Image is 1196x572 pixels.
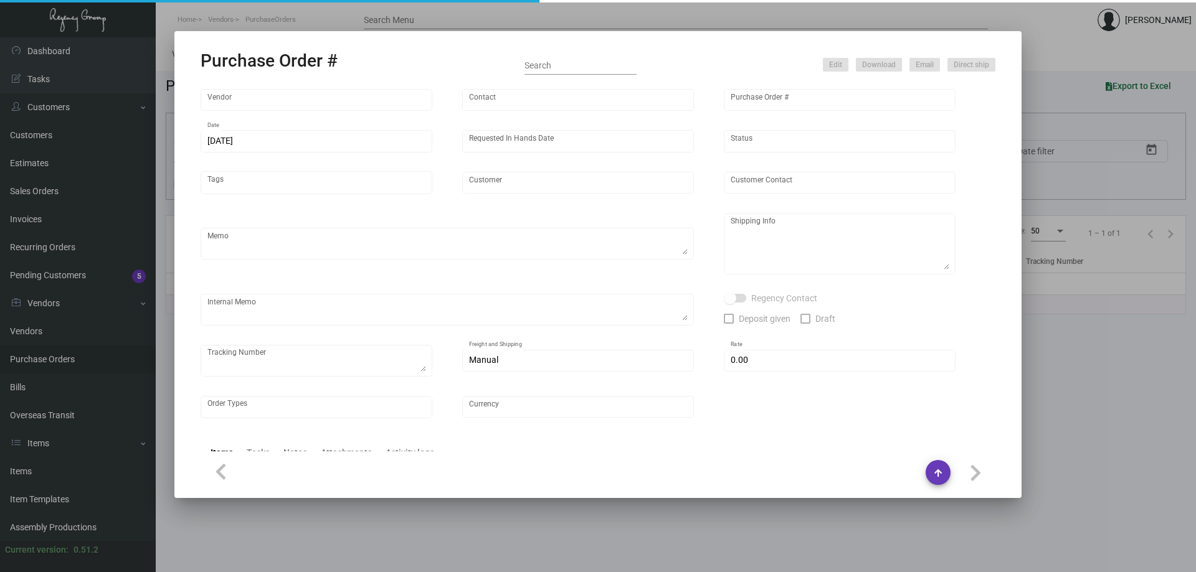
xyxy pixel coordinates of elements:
h2: Purchase Order # [201,50,338,72]
span: Direct ship [954,60,989,70]
span: Deposit given [739,311,790,326]
span: Edit [829,60,842,70]
span: Manual [469,355,498,365]
span: Email [916,60,934,70]
span: Regency Contact [751,291,817,306]
div: Notes [283,446,307,459]
span: Download [862,60,896,70]
span: Draft [815,311,835,326]
button: Download [856,58,902,72]
div: Items [211,446,233,459]
div: 0.51.2 [74,543,98,556]
button: Direct ship [947,58,995,72]
div: Current version: [5,543,69,556]
div: Tasks [247,446,270,459]
button: Email [909,58,940,72]
div: Activity logs [386,446,434,459]
button: Edit [823,58,848,72]
div: Attachments [321,446,372,459]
